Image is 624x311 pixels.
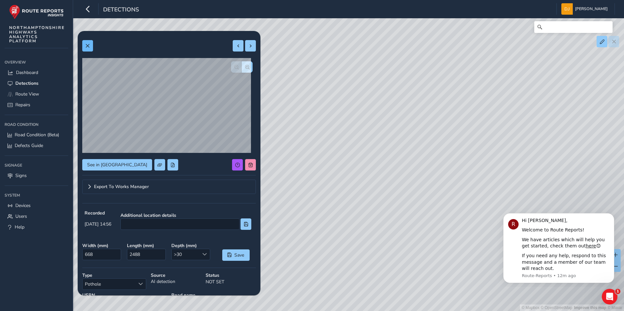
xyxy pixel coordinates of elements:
a: Devices [5,200,68,211]
a: Dashboard [5,67,68,78]
div: AI detection [148,270,203,292]
strong: Road name [171,292,256,298]
button: See in Route View [82,159,152,170]
span: 1 [615,289,620,294]
span: NORTHAMPTONSHIRE HIGHWAYS ANALYTICS PLATFORM [9,25,65,43]
span: Repairs [15,102,30,108]
strong: Status [206,272,256,278]
span: Detections [103,6,139,15]
div: Signage [5,160,68,170]
span: [PERSON_NAME] [575,3,608,15]
span: Defects Guide [15,142,43,149]
strong: Type [82,272,146,278]
iframe: Intercom notifications message [493,207,624,287]
button: [PERSON_NAME] [561,3,610,15]
strong: Length ( mm ) [127,243,167,249]
span: Users [15,213,27,219]
span: See in [GEOGRAPHIC_DATA] [87,162,147,168]
strong: Recorded [85,210,111,216]
strong: Depth ( mm ) [171,243,211,249]
strong: Source [151,272,201,278]
span: Save [234,252,245,258]
div: 28700947 [80,290,169,307]
span: Devices [15,202,31,209]
div: Overview [5,57,68,67]
span: Export To Works Manager [94,185,149,189]
a: Detections [5,78,68,89]
strong: Additional location details [120,212,251,218]
div: Road Condition [5,120,68,129]
a: Users [5,211,68,222]
iframe: Intercom live chat [602,289,617,304]
input: Search [534,21,613,33]
strong: USRN [82,292,167,298]
span: Pothole [83,279,135,289]
span: Help [15,224,24,230]
a: Help [5,222,68,232]
img: diamond-layout [561,3,573,15]
span: Detections [15,80,39,86]
button: Save [222,249,250,261]
span: [DATE] 14:56 [85,221,111,227]
div: Select a type [135,279,146,289]
a: Signs [5,170,68,181]
a: Repairs [5,99,68,110]
div: System [5,190,68,200]
span: Dashboard [16,69,38,76]
span: Road Condition (Beta) [15,132,59,138]
p: NOT SET [206,278,256,285]
strong: Width ( mm ) [82,243,122,249]
span: Route View [15,91,39,97]
a: Expand [82,180,256,194]
div: [GEOGRAPHIC_DATA] [169,290,258,307]
img: rr logo [9,5,64,19]
span: >30 [172,249,199,260]
span: Signs [15,172,27,179]
a: Road Condition (Beta) [5,129,68,140]
a: Route View [5,89,68,99]
a: Defects Guide [5,140,68,151]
